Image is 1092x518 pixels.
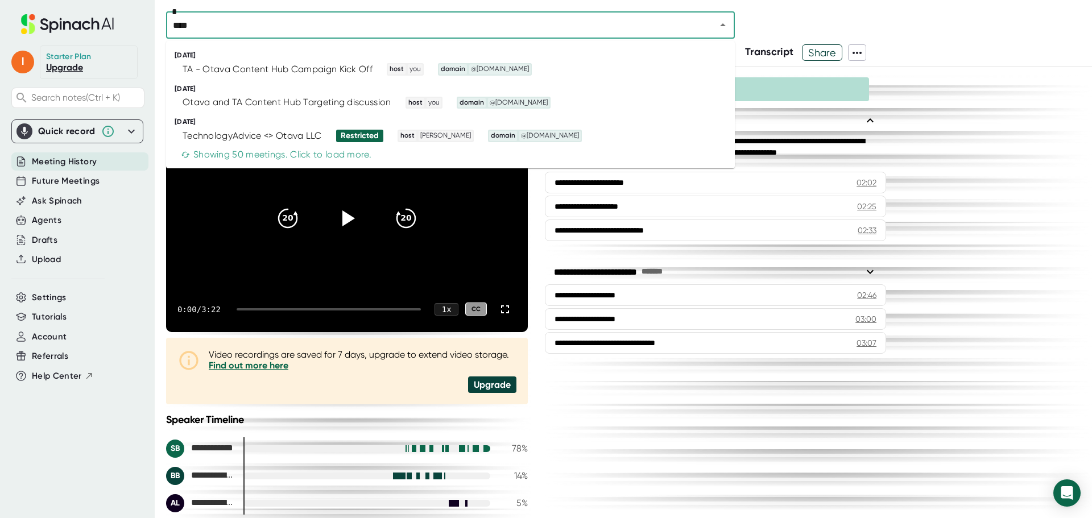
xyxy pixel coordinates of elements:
button: Settings [32,291,67,304]
div: Restricted [341,131,379,141]
button: Help Center [32,370,94,383]
button: Share [802,44,842,61]
div: [DATE] [175,51,735,60]
div: 02:02 [857,177,876,188]
div: Otava and TA Content Hub Targeting discussion [183,97,391,108]
div: CC [465,302,487,316]
div: AL [166,494,184,512]
div: Shelby Bruce [166,440,234,458]
div: 03:00 [855,313,876,325]
span: @[DOMAIN_NAME] [469,64,531,74]
button: Future Meetings [32,175,100,188]
div: Upgrade [468,376,516,393]
button: Meeting History [32,155,97,168]
div: Quick record [16,120,138,143]
span: Help Center [32,370,82,383]
button: Upload [32,253,61,266]
div: Showing 50 meetings. Click to load more. [181,149,371,160]
div: [DATE] [175,118,735,126]
div: SB [166,440,184,458]
div: [DATE] [175,85,735,93]
div: Video recordings are saved for 7 days, upgrade to extend video storage. [209,349,516,371]
div: 78 % [499,443,528,454]
div: Starter Plan [46,52,92,62]
span: @[DOMAIN_NAME] [519,131,581,141]
div: 02:33 [858,225,876,236]
div: TechnologyAdvice <> Otava LLC [183,130,322,142]
span: Search notes (Ctrl + K) [31,92,120,103]
div: Open Intercom Messenger [1053,479,1081,507]
span: domain [489,131,517,141]
span: domain [458,98,486,108]
span: Share [803,43,842,63]
button: Account [32,330,67,343]
span: [PERSON_NAME] [419,131,473,141]
a: Upgrade [46,62,83,73]
span: you [427,98,441,108]
div: 02:46 [857,289,876,301]
span: host [399,131,416,141]
button: Agents [32,214,61,227]
span: @[DOMAIN_NAME] [488,98,549,108]
span: host [388,64,406,74]
div: BB [166,467,184,485]
button: Transcript [745,44,794,60]
button: Tutorials [32,310,67,324]
div: Quick record [38,126,96,137]
div: Speaker Timeline [166,413,528,426]
div: 14 % [499,470,528,481]
div: TA - Otava Content Hub Campaign Kick Off [183,64,373,75]
div: 0:00 / 3:22 [177,305,223,314]
div: Ashley Lukaszewski [166,494,234,512]
div: 03:07 [857,337,876,349]
button: Ask Spinach [32,194,82,208]
div: 02:25 [857,201,876,212]
div: 1 x [435,303,458,316]
span: Transcript [745,45,794,58]
button: Referrals [32,350,68,363]
div: Bret Boatright [166,467,234,485]
span: host [407,98,424,108]
a: Find out more here [209,360,288,371]
button: Close [715,17,731,33]
span: you [408,64,423,74]
span: domain [439,64,467,74]
span: l [11,51,34,73]
button: Drafts [32,234,57,247]
div: 5 % [499,498,528,508]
